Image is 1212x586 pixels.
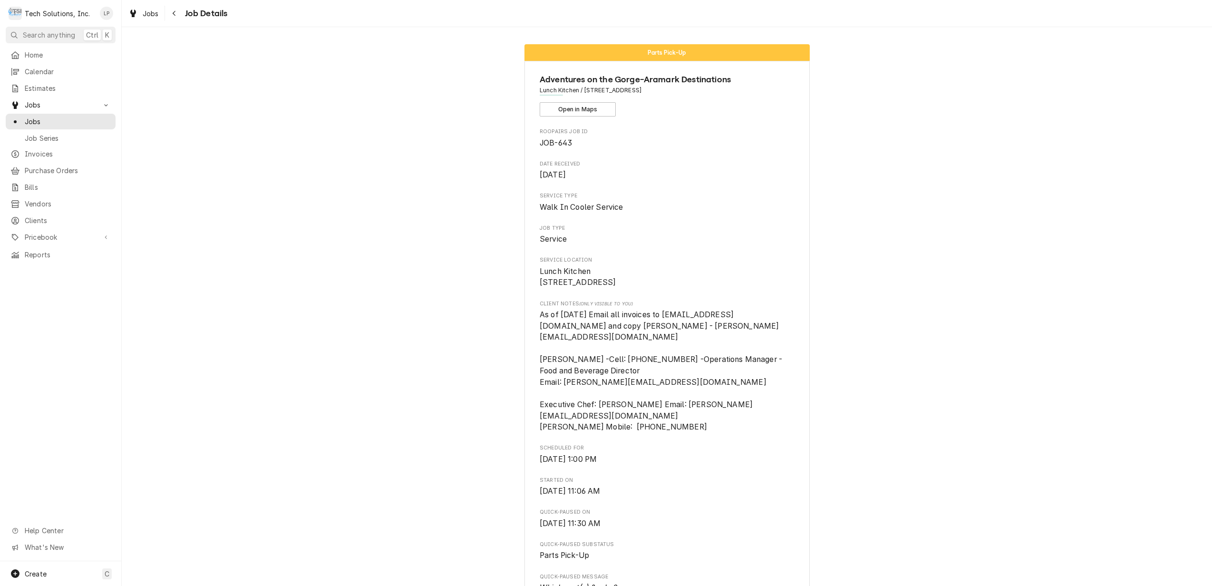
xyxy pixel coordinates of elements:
[540,266,794,288] span: Service Location
[6,196,116,212] a: Vendors
[540,300,794,433] div: [object Object]
[540,202,794,213] span: Service Type
[540,86,794,95] span: Address
[540,170,566,179] span: [DATE]
[100,7,113,20] div: Lisa Paschal's Avatar
[9,7,22,20] div: T
[540,160,794,168] span: Date Received
[25,117,111,127] span: Jobs
[540,551,589,560] span: Parts Pick-Up
[540,256,794,288] div: Service Location
[540,518,794,529] span: Quick-Paused On
[6,47,116,63] a: Home
[6,146,116,162] a: Invoices
[540,444,794,452] span: Scheduled For
[105,30,109,40] span: K
[540,225,794,245] div: Job Type
[6,97,116,113] a: Go to Jobs
[540,256,794,264] span: Service Location
[540,102,616,117] button: Open in Maps
[540,300,794,308] span: Client Notes
[540,477,794,484] span: Started On
[524,44,810,61] div: Status
[540,203,623,212] span: Walk In Cooler Service
[540,486,794,497] span: Started On
[100,7,113,20] div: LP
[182,7,228,20] span: Job Details
[6,523,116,538] a: Go to Help Center
[25,526,110,536] span: Help Center
[6,229,116,245] a: Go to Pricebook
[6,130,116,146] a: Job Series
[540,454,794,465] span: Scheduled For
[540,508,794,529] div: Quick-Paused On
[167,6,182,21] button: Navigate back
[25,83,111,93] span: Estimates
[6,163,116,178] a: Purchase Orders
[25,50,111,60] span: Home
[540,128,794,136] span: Roopairs Job ID
[540,137,794,149] span: Roopairs Job ID
[6,27,116,43] button: Search anythingCtrlK
[6,179,116,195] a: Bills
[540,455,597,464] span: [DATE] 1:00 PM
[579,301,633,306] span: (Only Visible to You)
[540,234,794,245] span: Job Type
[143,9,159,19] span: Jobs
[25,9,90,19] div: Tech Solutions, Inc.
[540,541,794,561] div: Quick-Paused SubStatus
[25,570,47,578] span: Create
[25,250,111,260] span: Reports
[6,213,116,228] a: Clients
[540,169,794,181] span: Date Received
[540,138,572,147] span: JOB-643
[540,192,794,213] div: Service Type
[648,49,686,56] span: Parts Pick-Up
[540,310,784,431] span: As of [DATE] Email all invoices to [EMAIL_ADDRESS][DOMAIN_NAME] and copy [PERSON_NAME] - [PERSON_...
[25,166,111,176] span: Purchase Orders
[6,114,116,129] a: Jobs
[25,215,111,225] span: Clients
[105,569,109,579] span: C
[25,182,111,192] span: Bills
[6,247,116,263] a: Reports
[25,149,111,159] span: Invoices
[86,30,98,40] span: Ctrl
[540,444,794,465] div: Scheduled For
[6,539,116,555] a: Go to What's New
[540,508,794,516] span: Quick-Paused On
[25,199,111,209] span: Vendors
[540,128,794,148] div: Roopairs Job ID
[9,7,22,20] div: Tech Solutions, Inc.'s Avatar
[6,64,116,79] a: Calendar
[540,309,794,433] span: [object Object]
[6,80,116,96] a: Estimates
[540,192,794,200] span: Service Type
[25,232,97,242] span: Pricebook
[540,73,794,86] span: Name
[540,234,567,244] span: Service
[25,133,111,143] span: Job Series
[540,487,600,496] span: [DATE] 11:06 AM
[540,541,794,548] span: Quick-Paused SubStatus
[23,30,75,40] span: Search anything
[540,550,794,561] span: Quick-Paused SubStatus
[540,519,601,528] span: [DATE] 11:30 AM
[540,477,794,497] div: Started On
[25,67,111,77] span: Calendar
[25,542,110,552] span: What's New
[540,225,794,232] span: Job Type
[25,100,97,110] span: Jobs
[540,160,794,181] div: Date Received
[540,267,616,287] span: Lunch Kitchen [STREET_ADDRESS]
[540,573,794,581] span: Quick-Paused Message
[125,6,163,21] a: Jobs
[540,73,794,117] div: Client Information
